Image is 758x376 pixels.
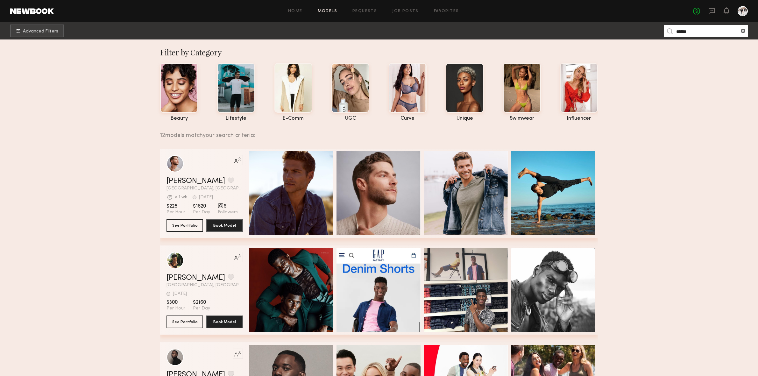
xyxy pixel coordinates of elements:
div: 12 models match your search criteria: [160,125,593,138]
button: Advanced Filters [10,25,64,37]
span: [GEOGRAPHIC_DATA], [GEOGRAPHIC_DATA] [166,186,243,191]
div: Filter by Category [160,47,598,57]
div: influencer [560,116,598,121]
span: $2160 [193,299,210,306]
button: See Portfolio [166,219,203,232]
a: Favorites [434,9,459,13]
div: [DATE] [199,195,213,200]
div: [DATE] [173,292,187,296]
div: curve [389,116,427,121]
span: 6 [218,203,238,209]
button: Book Model [206,219,243,232]
div: < 1 wk [174,195,187,200]
div: lifestyle [217,116,255,121]
div: swimwear [503,116,541,121]
div: beauty [160,116,198,121]
span: Advanced Filters [23,29,58,34]
span: $1620 [193,203,210,209]
span: Per Hour [166,209,185,215]
span: Per Hour [166,306,185,311]
div: unique [446,116,484,121]
div: e-comm [274,116,312,121]
span: Followers [218,209,238,215]
a: Models [318,9,337,13]
button: See Portfolio [166,316,203,328]
button: Book Model [206,316,243,328]
span: $225 [166,203,185,209]
span: [GEOGRAPHIC_DATA], [GEOGRAPHIC_DATA] [166,283,243,287]
span: Per Day [193,209,210,215]
a: [PERSON_NAME] [166,274,225,282]
div: UGC [331,116,369,121]
a: Requests [352,9,377,13]
a: [PERSON_NAME] [166,177,225,185]
a: Home [288,9,302,13]
span: $300 [166,299,185,306]
span: Per Day [193,306,210,311]
a: Job Posts [392,9,419,13]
